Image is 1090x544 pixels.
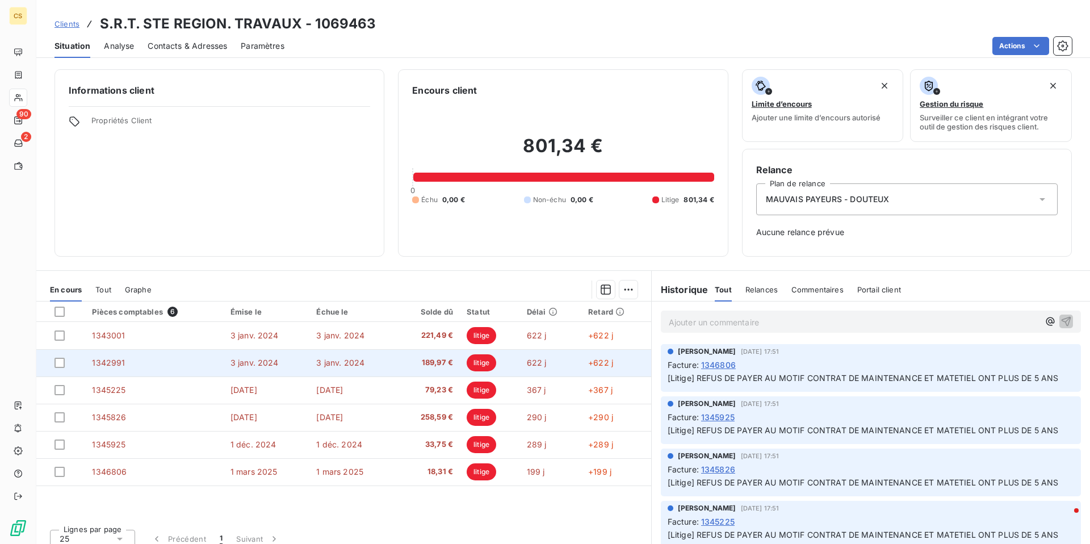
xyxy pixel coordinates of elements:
span: [DATE] [316,412,343,422]
span: 6 [167,307,178,317]
span: Paramètres [241,40,284,52]
h2: 801,34 € [412,135,714,169]
span: 622 j [527,330,547,340]
span: MAUVAIS PAYEURS - DOUTEUX [766,194,890,205]
span: 2 [21,132,31,142]
span: +290 j [588,412,613,422]
h6: Historique [652,283,708,296]
button: Limite d’encoursAjouter une limite d’encours autorisé [742,69,904,142]
div: Délai [527,307,575,316]
div: Solde dû [403,307,453,316]
span: 90 [16,109,31,119]
span: [DATE] [230,412,257,422]
span: +622 j [588,358,613,367]
span: Clients [54,19,79,28]
div: Statut [467,307,513,316]
span: [DATE] [316,385,343,395]
h3: S.R.T. STE REGION. TRAVAUX - 1069463 [100,14,376,34]
iframe: Intercom live chat [1051,505,1079,533]
span: Facture : [668,463,699,475]
span: +367 j [588,385,613,395]
h6: Informations client [69,83,370,97]
span: Propriétés Client [91,116,370,132]
span: Litige [661,195,680,205]
span: litige [467,409,496,426]
span: [DATE] 17:51 [741,453,779,459]
h6: Relance [756,163,1058,177]
span: 0,00 € [442,195,465,205]
span: Échu [421,195,438,205]
span: 1345225 [701,516,735,528]
button: Actions [992,37,1049,55]
span: Contacts & Adresses [148,40,227,52]
span: 1345826 [701,463,735,475]
div: Émise le [230,307,303,316]
div: Échue le [316,307,389,316]
span: litige [467,382,496,399]
span: Graphe [125,285,152,294]
span: 189,97 € [403,357,453,369]
span: Facture : [668,411,699,423]
span: [DATE] [230,385,257,395]
a: Clients [54,18,79,30]
span: litige [467,327,496,344]
span: 1346806 [701,359,736,371]
span: Tout [715,285,732,294]
span: Relances [745,285,778,294]
span: 1345225 [92,385,125,395]
span: [DATE] 17:51 [741,348,779,355]
span: Surveiller ce client en intégrant votre outil de gestion des risques client. [920,113,1062,131]
span: 1345826 [92,412,126,422]
span: 367 j [527,385,546,395]
span: [Litige] REFUS DE PAYER AU MOTIF CONTRAT DE MAINTENANCE ET MATETIEL ONT PLUS DE 5 ANS [668,425,1059,435]
span: Portail client [857,285,901,294]
span: Facture : [668,359,699,371]
h6: Encours client [412,83,477,97]
span: 1 mars 2025 [316,467,363,476]
span: 79,23 € [403,384,453,396]
span: 3 janv. 2024 [316,358,364,367]
span: En cours [50,285,82,294]
span: Situation [54,40,90,52]
img: Logo LeanPay [9,519,27,537]
span: Limite d’encours [752,99,812,108]
span: Analyse [104,40,134,52]
span: litige [467,436,496,453]
span: 0 [410,186,415,195]
span: [PERSON_NAME] [678,451,736,461]
span: 1343001 [92,330,125,340]
span: Tout [95,285,111,294]
span: [PERSON_NAME] [678,399,736,409]
span: Aucune relance prévue [756,227,1058,238]
span: +289 j [588,440,613,449]
span: 3 janv. 2024 [316,330,364,340]
div: Pièces comptables [92,307,216,317]
span: Facture : [668,516,699,528]
span: 289 j [527,440,547,449]
span: 33,75 € [403,439,453,450]
span: litige [467,354,496,371]
span: 1345925 [92,440,125,449]
div: Retard [588,307,644,316]
span: [Litige] REFUS DE PAYER AU MOTIF CONTRAT DE MAINTENANCE ET MATETIEL ONT PLUS DE 5 ANS [668,373,1059,383]
span: 258,59 € [403,412,453,423]
button: Gestion du risqueSurveiller ce client en intégrant votre outil de gestion des risques client. [910,69,1072,142]
span: Non-échu [533,195,566,205]
span: [PERSON_NAME] [678,346,736,357]
span: [Litige] REFUS DE PAYER AU MOTIF CONTRAT DE MAINTENANCE ET MATETIEL ONT PLUS DE 5 ANS [668,478,1059,487]
span: [DATE] 17:51 [741,400,779,407]
span: 1345925 [701,411,735,423]
span: 3 janv. 2024 [230,358,279,367]
span: Commentaires [791,285,844,294]
span: [DATE] 17:51 [741,505,779,512]
span: litige [467,463,496,480]
span: [Litige] REFUS DE PAYER AU MOTIF CONTRAT DE MAINTENANCE ET MATETIEL ONT PLUS DE 5 ANS [668,530,1059,539]
span: 199 j [527,467,545,476]
span: 1 mars 2025 [230,467,278,476]
span: 1 déc. 2024 [230,440,276,449]
span: Gestion du risque [920,99,983,108]
span: 1346806 [92,467,127,476]
span: 290 j [527,412,547,422]
span: [PERSON_NAME] [678,503,736,513]
span: 1342991 [92,358,125,367]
